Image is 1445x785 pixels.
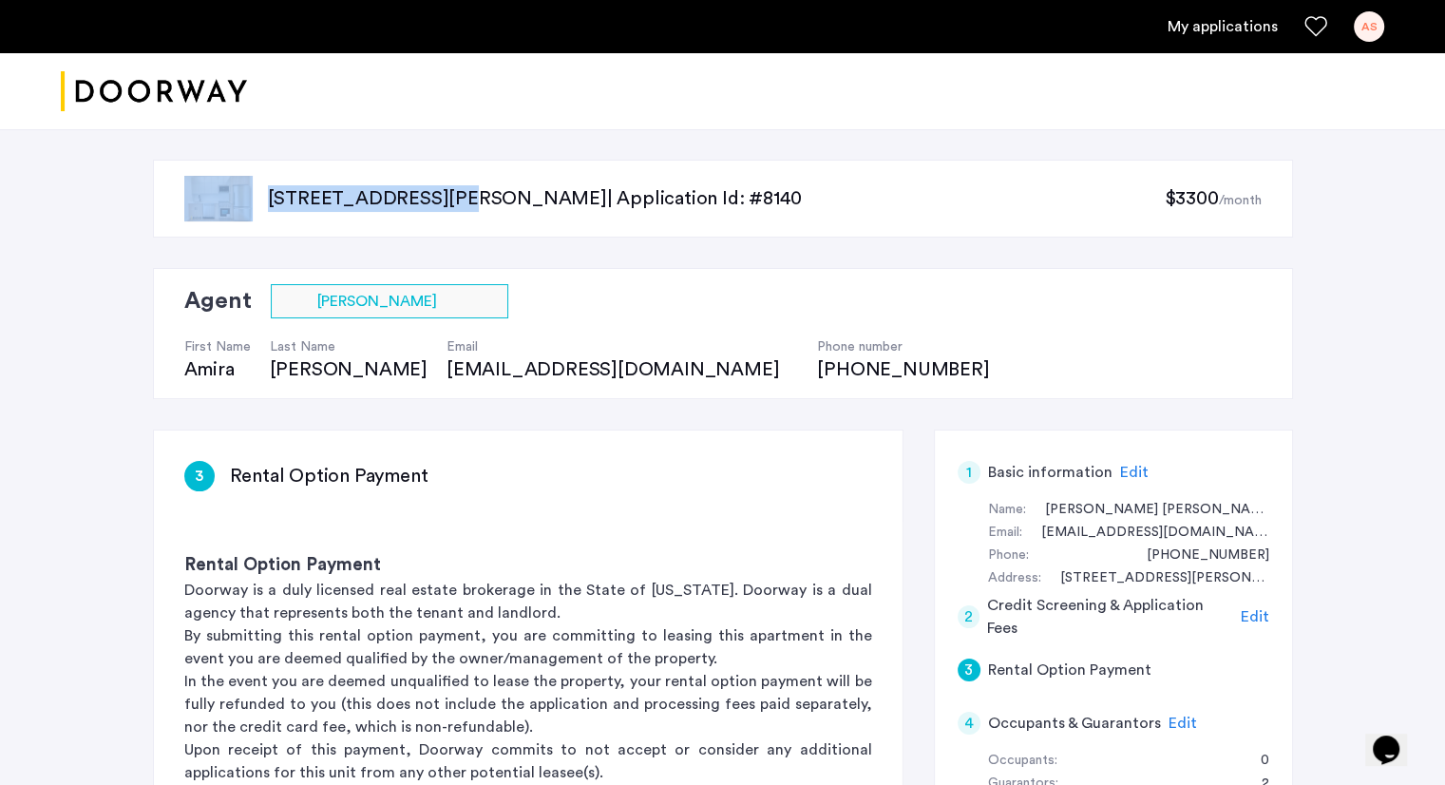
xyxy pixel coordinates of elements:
span: Edit [1120,465,1149,480]
div: Ana Sofia Mendes [1026,499,1269,522]
sub: /month [1219,194,1262,207]
a: Cazamio logo [61,56,247,127]
img: logo [61,56,247,127]
div: Amira [184,356,251,383]
p: Doorway is a duly licensed real estate brokerage in the State of [US_STATE]. Doorway is a dual ag... [184,579,872,624]
h5: Basic information [988,461,1112,484]
a: Favorites [1304,15,1327,38]
h4: Email [447,337,798,356]
p: [STREET_ADDRESS][PERSON_NAME] | Application Id: #8140 [268,185,1165,212]
p: In the event you are deemed unqualified to lease the property, your rental option payment will be... [184,670,872,738]
div: AS [1354,11,1384,42]
h3: Rental Option Payment [184,552,872,579]
img: apartment [184,176,253,221]
span: $3300 [1164,189,1218,208]
div: Name: [988,499,1026,522]
h5: Occupants & Guarantors [988,712,1161,735]
div: 0 [1242,750,1269,773]
p: By submitting this rental option payment, you are committing to leasing this apartment in the eve... [184,624,872,670]
h4: First Name [184,337,251,356]
h4: Last Name [270,337,428,356]
h2: Agent [184,284,252,318]
div: +18027773574 [1128,545,1269,567]
div: 1 [958,461,980,484]
div: 3 [958,659,980,681]
a: My application [1168,15,1278,38]
div: 2 [958,605,980,628]
div: Phone: [988,545,1029,567]
div: 101 Eldredge Street, #310 [1041,567,1269,590]
h4: Phone number [817,337,989,356]
div: Occupants: [988,750,1057,773]
h5: Rental Option Payment [988,659,1151,681]
div: [PHONE_NUMBER] [817,356,989,383]
span: Edit [1169,716,1197,731]
div: Email: [988,522,1022,545]
div: 4 [958,712,980,735]
p: Upon receipt of this payment, Doorway commits to not accept or consider any additional applicatio... [184,738,872,784]
div: Address: [988,567,1041,590]
div: anamendesasofia@gmail.com [1022,522,1269,545]
div: [PERSON_NAME] [270,356,428,383]
h5: Credit Screening & Application Fees [987,594,1233,640]
iframe: chat widget [1365,709,1426,766]
div: [EMAIL_ADDRESS][DOMAIN_NAME] [447,356,798,383]
div: 3 [184,461,215,491]
h3: Rental Option Payment [230,463,428,489]
span: Edit [1241,609,1269,624]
